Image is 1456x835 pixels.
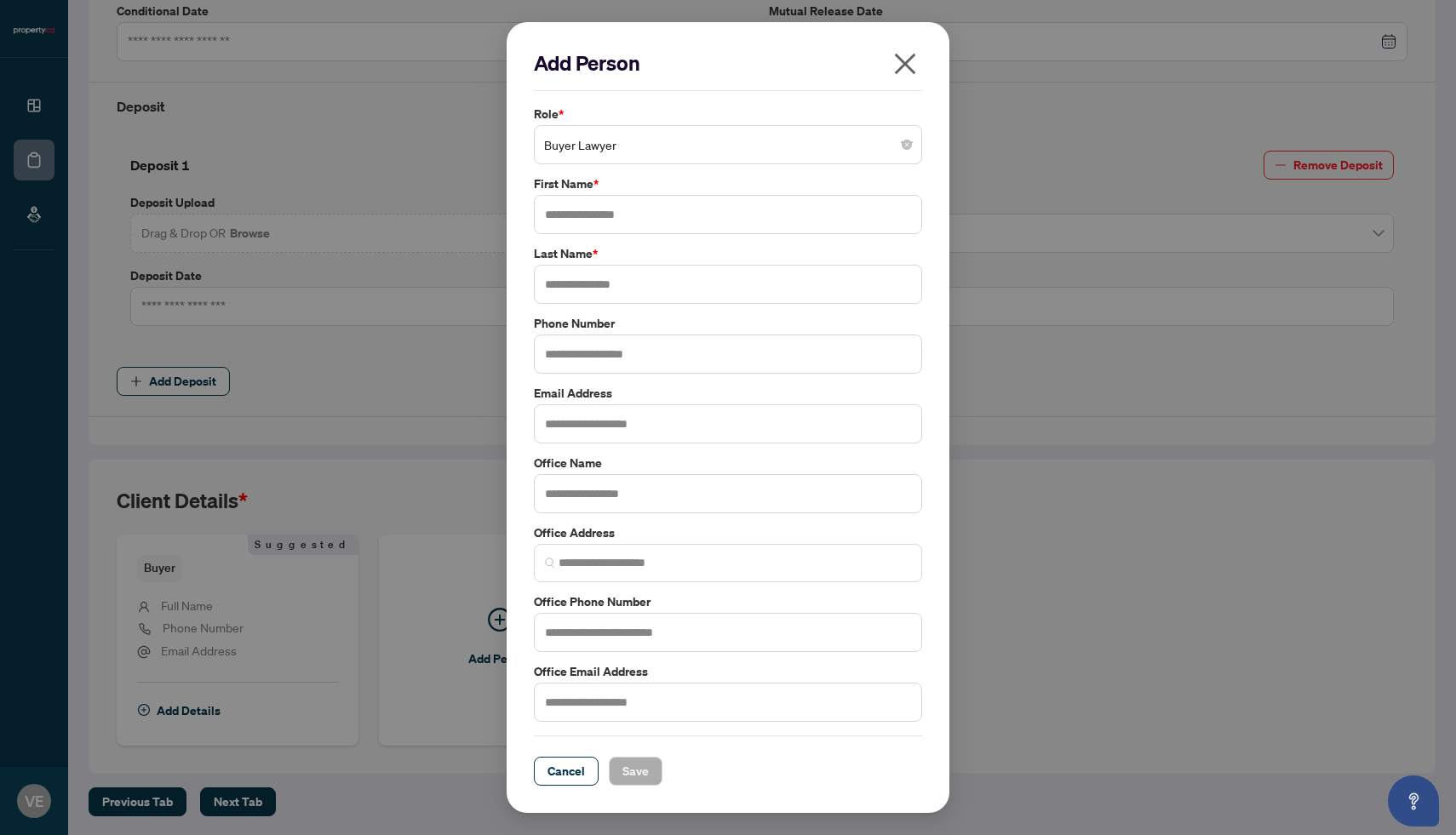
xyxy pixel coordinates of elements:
[534,384,922,403] label: Email Address
[534,454,922,472] label: Office Name
[534,174,922,193] label: First Name
[534,757,599,786] button: Cancel
[534,105,922,123] label: Role
[534,523,922,542] label: Office Address
[609,757,662,786] button: Save
[902,140,912,150] span: close-circle
[534,592,922,611] label: Office Phone Number
[534,244,922,263] label: Last Name
[544,129,912,161] span: Buyer Lawyer
[534,314,922,333] label: Phone Number
[547,758,585,785] span: Cancel
[891,50,919,77] span: close
[534,662,922,681] label: Office Email Address
[545,558,555,568] img: search_icon
[1388,775,1439,826] button: Open asap
[534,49,922,77] h2: Add Person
